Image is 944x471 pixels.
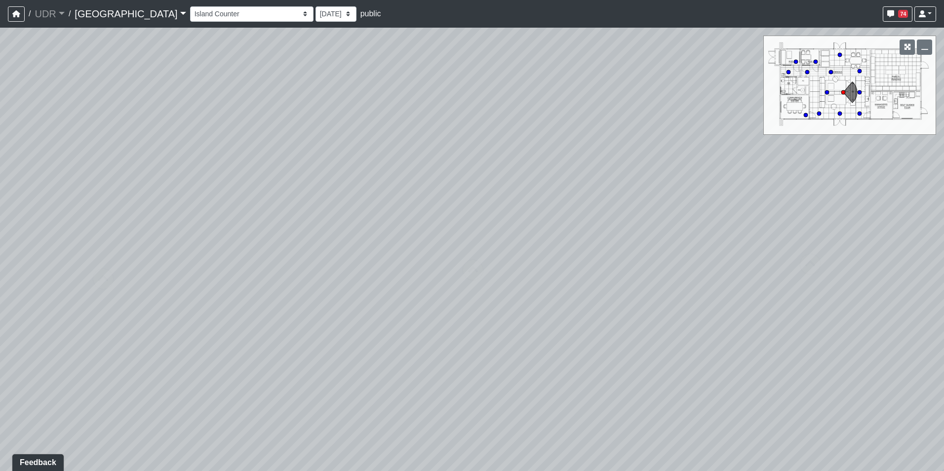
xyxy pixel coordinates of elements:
button: 74 [883,6,912,22]
span: / [65,4,75,24]
a: UDR [35,4,64,24]
span: public [360,9,381,18]
iframe: Ybug feedback widget [7,451,66,471]
span: 74 [898,10,908,18]
a: [GEOGRAPHIC_DATA] [75,4,186,24]
span: / [25,4,35,24]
